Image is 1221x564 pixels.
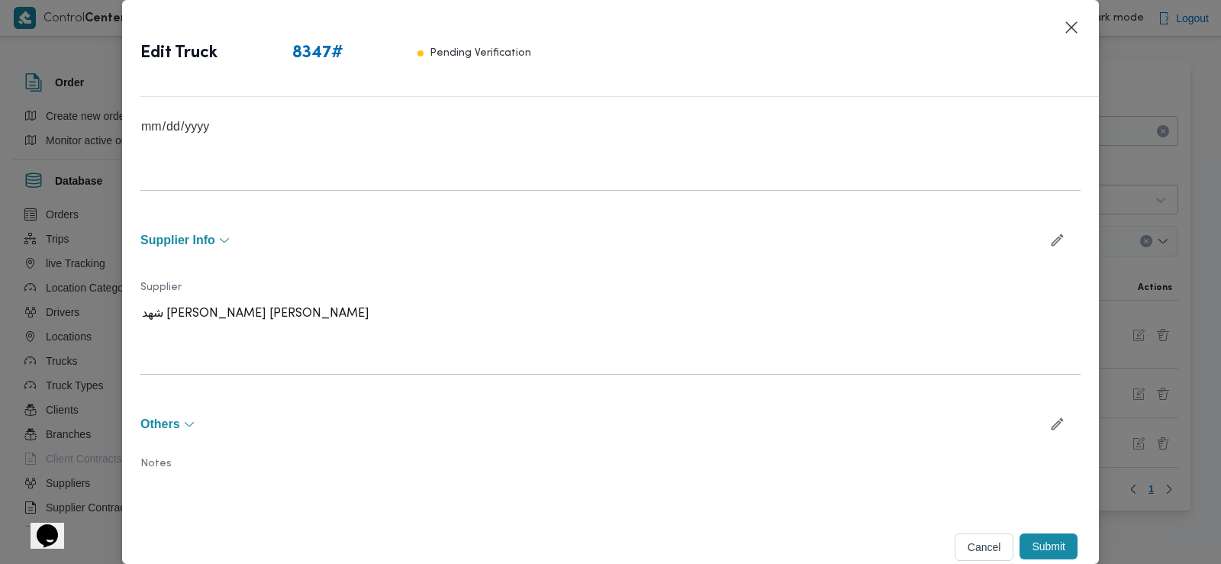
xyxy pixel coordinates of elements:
button: Others [140,418,1034,430]
span: 8347 # [292,41,343,66]
div: Others [140,446,1081,530]
button: Supplier Info [140,234,1034,247]
input: DD/MM/YYY [140,119,591,134]
div: Supplier Info [140,262,1081,346]
label: Supplier [140,282,591,305]
div: Edit Truck [140,18,531,89]
button: Closes this modal window [1062,18,1081,37]
span: Others [140,418,180,430]
button: Submit [1020,533,1078,559]
iframe: chat widget [15,503,64,549]
span: Supplier Info [140,234,215,247]
button: Cancel [955,533,1014,561]
p: Pending Verification [430,41,531,66]
label: Notes [140,458,1081,482]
